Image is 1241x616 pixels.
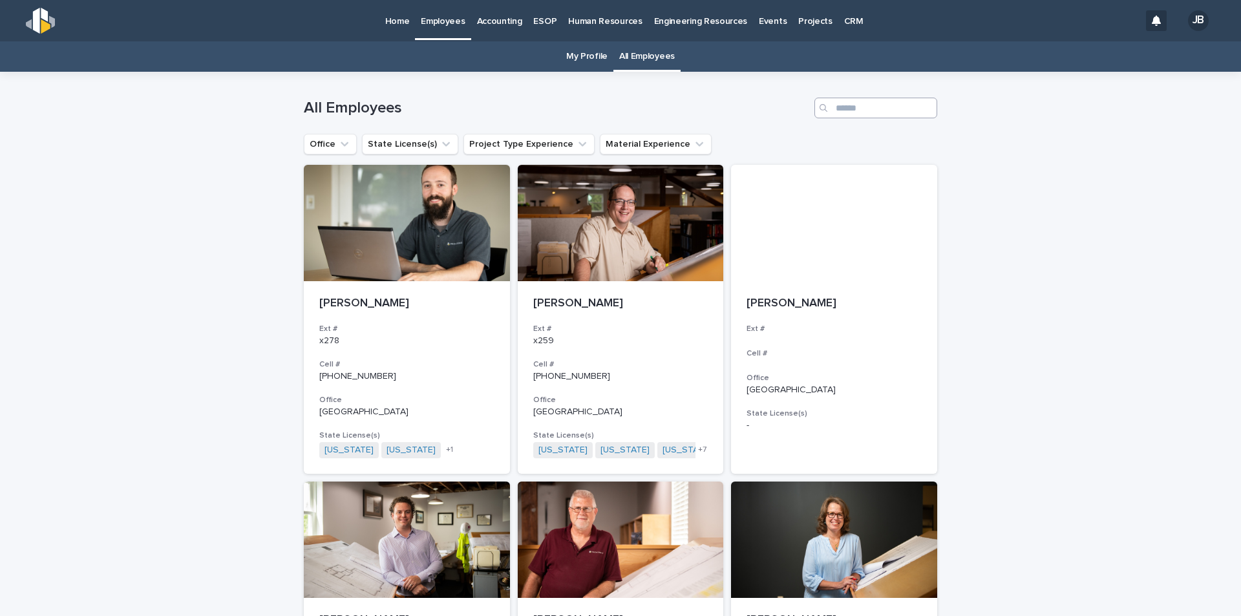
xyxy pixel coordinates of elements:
[319,324,494,334] h3: Ext #
[319,297,494,311] p: [PERSON_NAME]
[747,373,922,383] h3: Office
[387,445,436,456] a: [US_STATE]
[747,297,922,311] p: [PERSON_NAME]
[319,336,339,345] a: x278
[304,99,809,118] h1: All Employees
[663,445,712,456] a: [US_STATE]
[747,409,922,419] h3: State License(s)
[463,134,595,154] button: Project Type Experience
[518,165,724,474] a: [PERSON_NAME]Ext #x259Cell #[PHONE_NUMBER]Office[GEOGRAPHIC_DATA]State License(s)[US_STATE] [US_S...
[304,134,357,154] button: Office
[1188,10,1209,31] div: JB
[319,359,494,370] h3: Cell #
[747,385,922,396] p: [GEOGRAPHIC_DATA]
[533,359,708,370] h3: Cell #
[566,41,608,72] a: My Profile
[533,336,554,345] a: x259
[533,407,708,418] p: [GEOGRAPHIC_DATA]
[319,372,396,381] a: [PHONE_NUMBER]
[533,297,708,311] p: [PERSON_NAME]
[698,446,706,454] span: + 7
[600,445,650,456] a: [US_STATE]
[533,395,708,405] h3: Office
[731,165,937,474] a: [PERSON_NAME]Ext #Cell #Office[GEOGRAPHIC_DATA]State License(s)-
[538,445,588,456] a: [US_STATE]
[319,395,494,405] h3: Office
[747,348,922,359] h3: Cell #
[446,446,453,454] span: + 1
[319,430,494,441] h3: State License(s)
[747,420,922,431] p: -
[324,445,374,456] a: [US_STATE]
[747,324,922,334] h3: Ext #
[533,324,708,334] h3: Ext #
[533,372,610,381] a: [PHONE_NUMBER]
[26,8,55,34] img: s5b5MGTdWwFoU4EDV7nw
[319,407,494,418] p: [GEOGRAPHIC_DATA]
[619,41,675,72] a: All Employees
[362,134,458,154] button: State License(s)
[304,165,510,474] a: [PERSON_NAME]Ext #x278Cell #[PHONE_NUMBER]Office[GEOGRAPHIC_DATA]State License(s)[US_STATE] [US_S...
[600,134,712,154] button: Material Experience
[814,98,937,118] input: Search
[533,430,708,441] h3: State License(s)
